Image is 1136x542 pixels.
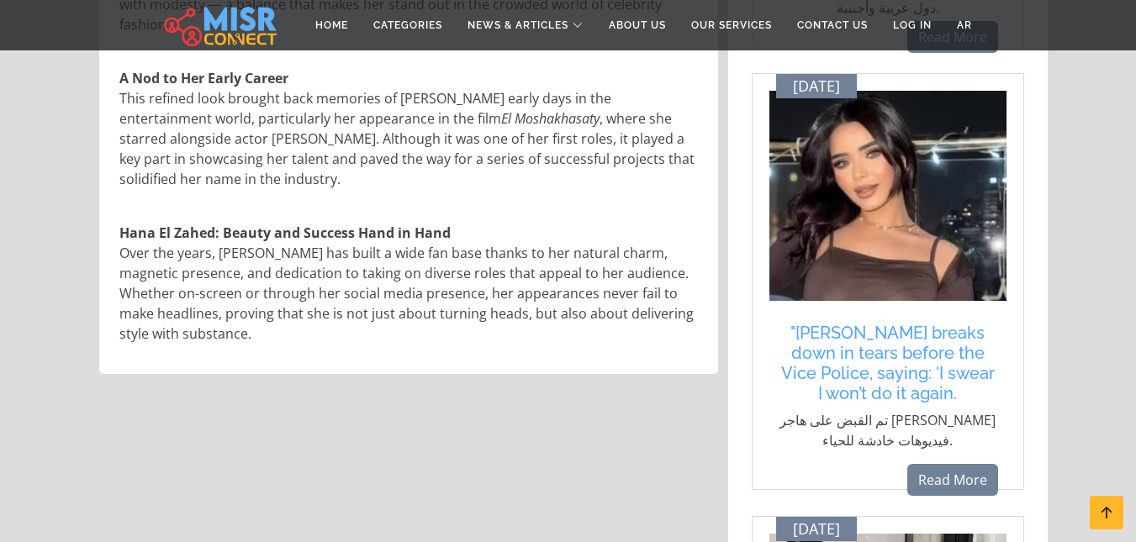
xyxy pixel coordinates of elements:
a: Log in [880,9,944,41]
a: Contact Us [785,9,880,41]
span: [DATE] [793,77,840,96]
strong: A Nod to Her Early Career [119,69,288,87]
a: News & Articles [455,9,596,41]
p: Over the years, [PERSON_NAME] has built a wide fan base thanks to her natural charm, magnetic pre... [119,223,701,344]
a: Categories [361,9,455,41]
span: [DATE] [793,520,840,539]
a: AR [944,9,985,41]
a: Read More [907,464,998,496]
p: This refined look brought back memories of [PERSON_NAME] early days in the entertainment world, p... [119,68,701,189]
p: تم القبض على هاجر [PERSON_NAME] فيديوهات خادشة للحياء. [778,410,998,450]
a: Home [303,9,361,41]
span: News & Articles [468,18,568,33]
em: El Moshakhasaty [501,109,600,128]
a: "[PERSON_NAME] breaks down in tears before the Vice Police, saying: 'I swear I won’t do it again. [778,323,998,403]
a: Our Services [679,9,785,41]
img: هاجر سليم في التحقيقات بعد القبض عليها. [769,91,1007,301]
a: About Us [596,9,679,41]
strong: Hana El Zahed: Beauty and Success Hand in Hand [119,224,451,242]
img: main.misr_connect [164,4,277,46]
